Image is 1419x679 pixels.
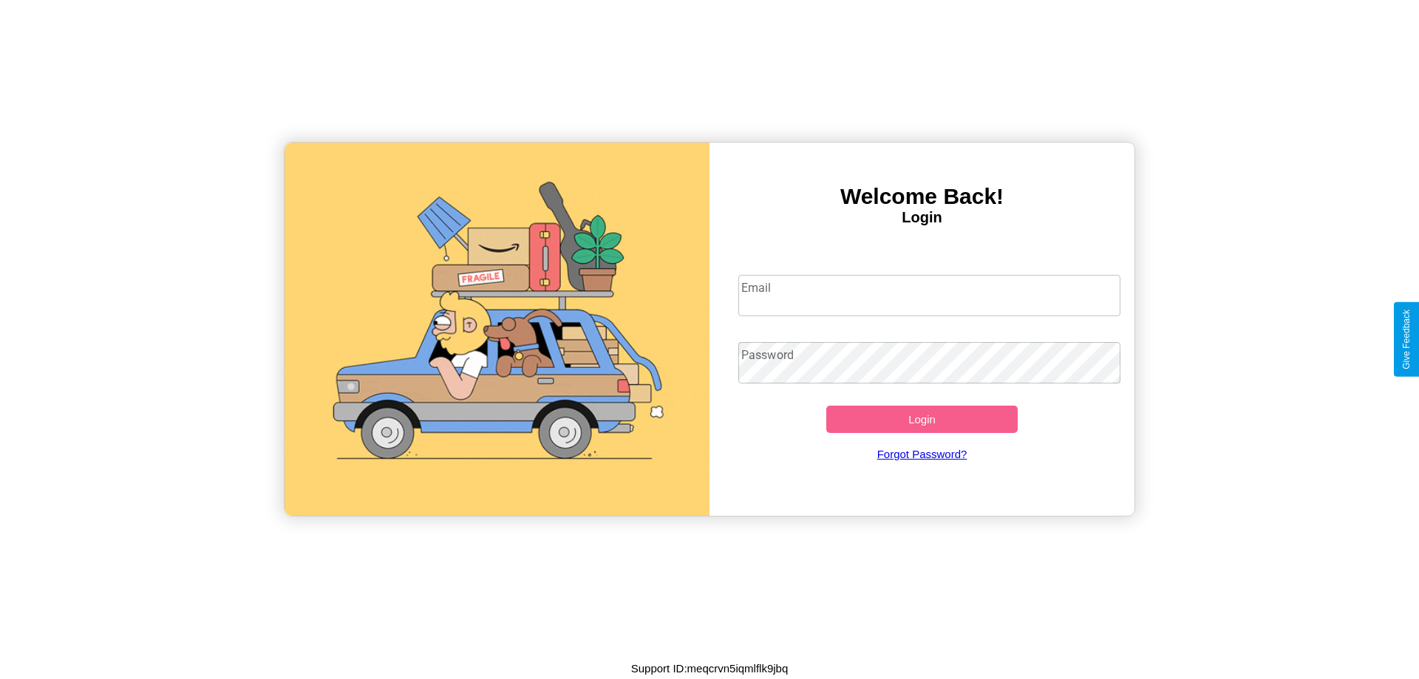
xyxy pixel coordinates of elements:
[709,209,1134,226] h4: Login
[826,406,1018,433] button: Login
[709,184,1134,209] h3: Welcome Back!
[285,143,709,516] img: gif
[1401,310,1412,369] div: Give Feedback
[731,433,1114,475] a: Forgot Password?
[631,658,789,678] p: Support ID: meqcrvn5iqmlflk9jbq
